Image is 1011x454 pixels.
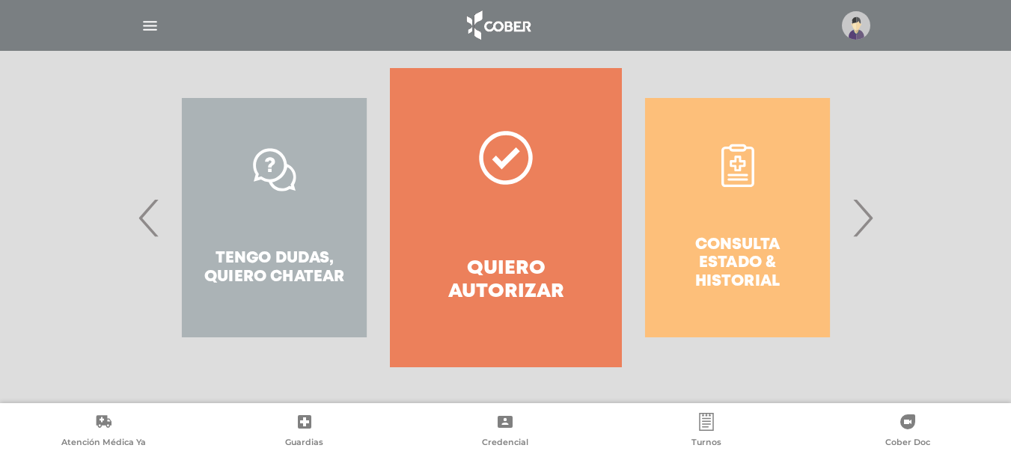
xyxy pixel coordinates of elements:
[61,437,146,450] span: Atención Médica Ya
[482,437,528,450] span: Credencial
[807,413,1008,451] a: Cober Doc
[417,257,594,304] h4: Quiero autorizar
[135,177,164,258] span: Previous
[848,177,877,258] span: Next
[842,11,870,40] img: profile-placeholder.svg
[204,413,406,451] a: Guardias
[285,437,323,450] span: Guardias
[141,16,159,35] img: Cober_menu-lines-white.svg
[606,413,807,451] a: Turnos
[3,413,204,451] a: Atención Médica Ya
[390,68,621,367] a: Quiero autorizar
[885,437,930,450] span: Cober Doc
[405,413,606,451] a: Credencial
[691,437,721,450] span: Turnos
[459,7,537,43] img: logo_cober_home-white.png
